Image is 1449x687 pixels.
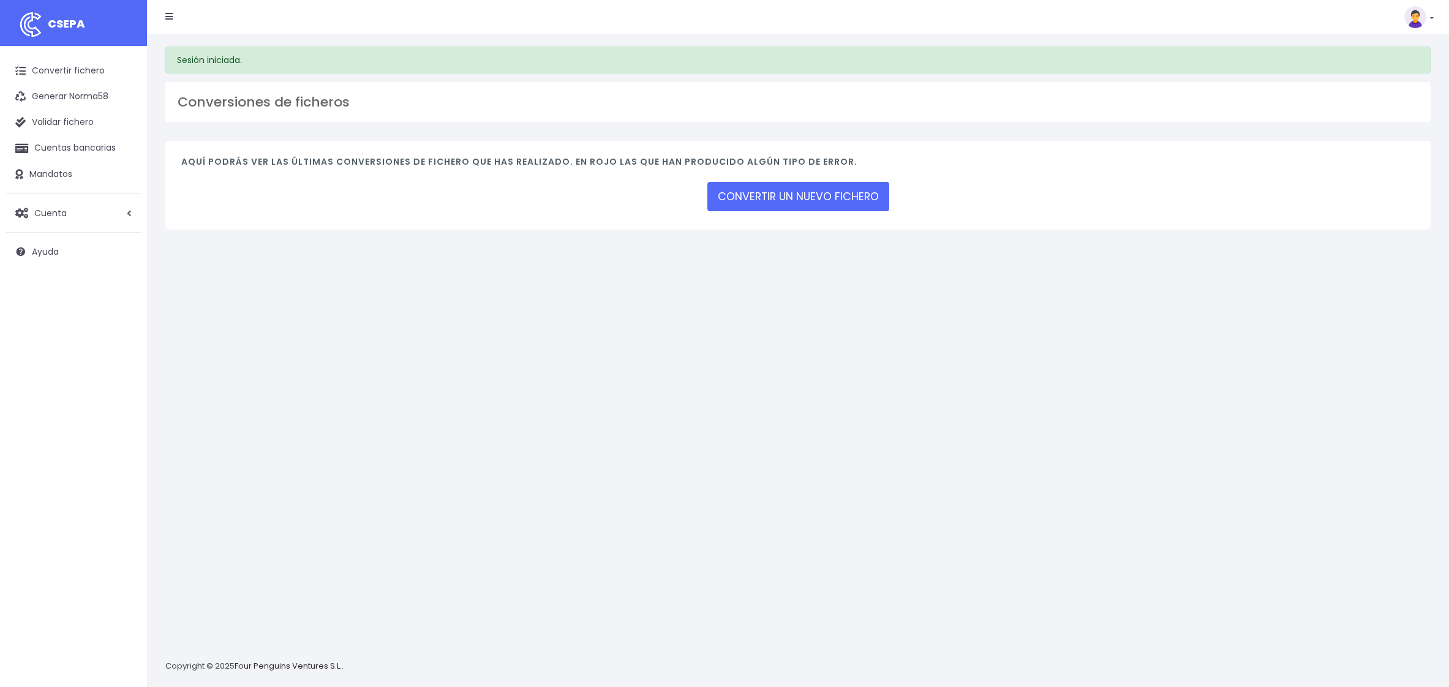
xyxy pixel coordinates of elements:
span: CSEPA [48,16,85,31]
div: Sesión iniciada. [165,47,1431,73]
a: Four Penguins Ventures S.L. [235,660,342,672]
h4: Aquí podrás ver las últimas conversiones de fichero que has realizado. En rojo las que han produc... [181,157,1415,173]
p: Copyright © 2025 . [165,660,344,673]
h3: Conversiones de ficheros [178,94,1418,110]
a: Cuenta [6,200,141,226]
a: Validar fichero [6,110,141,135]
a: Generar Norma58 [6,84,141,110]
img: profile [1404,6,1426,28]
img: logo [15,9,46,40]
a: CONVERTIR UN NUEVO FICHERO [707,182,889,211]
span: Cuenta [34,206,67,219]
a: Ayuda [6,239,141,265]
a: Cuentas bancarias [6,135,141,161]
span: Ayuda [32,246,59,258]
a: Convertir fichero [6,58,141,84]
a: Mandatos [6,162,141,187]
